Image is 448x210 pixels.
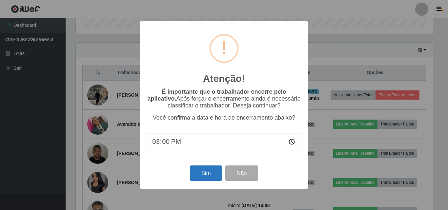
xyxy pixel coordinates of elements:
h2: Atenção! [203,73,245,85]
button: Não [225,165,258,181]
p: Após forçar o encerramento ainda é necessário classificar o trabalhador. Deseja continuar? [147,88,301,109]
p: Você confirma a data e hora de encerramento abaixo? [147,114,301,121]
b: É importante que o trabalhador encerre pelo aplicativo. [147,88,286,102]
button: Sim [190,165,222,181]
